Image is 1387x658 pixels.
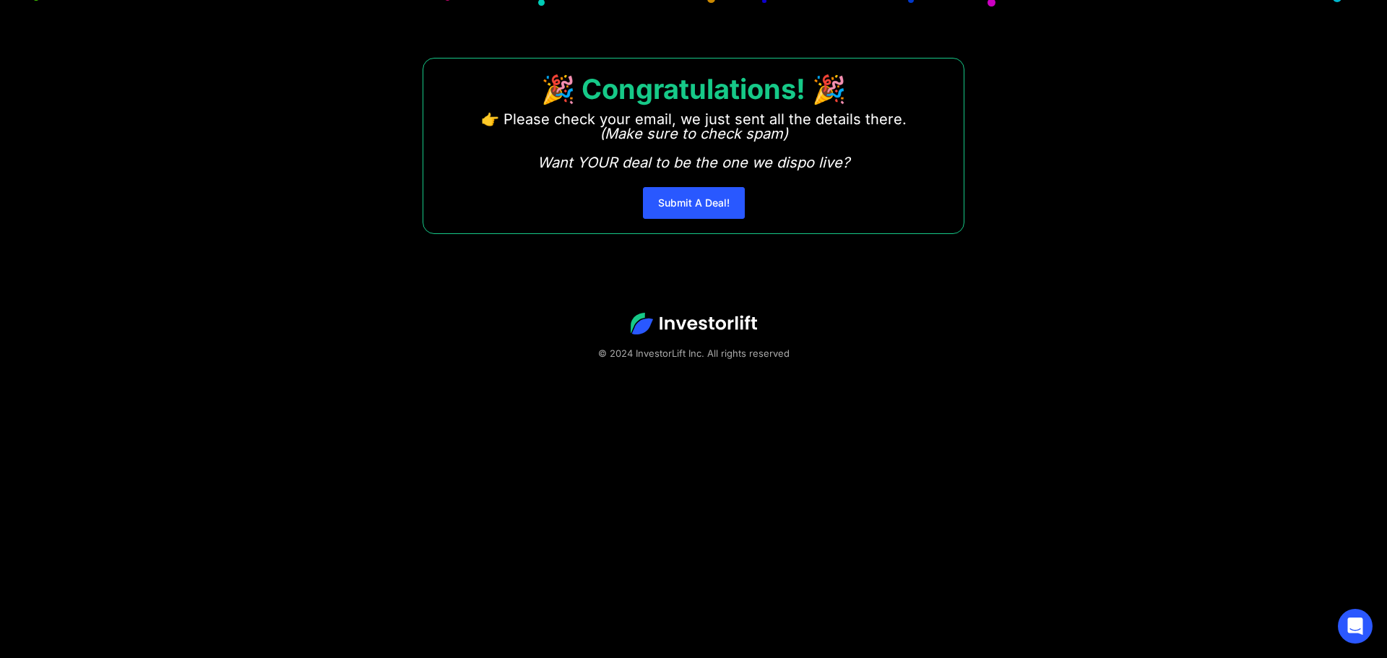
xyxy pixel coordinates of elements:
em: (Make sure to check spam) Want YOUR deal to be the one we dispo live? [537,125,850,171]
div: Open Intercom Messenger [1338,609,1373,644]
strong: 🎉 Congratulations! 🎉 [541,72,846,105]
a: Submit A Deal! [643,187,745,219]
p: 👉 Please check your email, we just sent all the details there. ‍ [481,112,907,170]
div: © 2024 InvestorLift Inc. All rights reserved [51,346,1336,360]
